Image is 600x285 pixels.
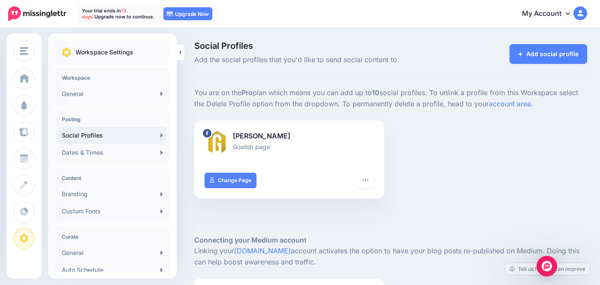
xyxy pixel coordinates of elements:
[58,127,166,144] a: Social Profiles
[194,87,587,110] p: You are on the plan which means you can add up to social profiles. To unlink a profile from this ...
[205,131,374,142] p: [PERSON_NAME]
[62,234,163,240] h4: Curate
[205,131,229,156] img: 302213049_455558576586792_7326175080900327502_n-bsa155052.png
[62,75,163,81] h4: Workspace
[194,246,587,268] p: Linking your account activates the option to have your blog posts re-published on Medium. Doing t...
[62,175,163,181] h4: Content
[58,203,166,220] a: Custom Fonts
[194,54,452,66] span: Add the social profiles that you'd like to send social content to.
[205,173,256,188] a: Change Page
[8,6,66,21] img: Missinglettr
[513,3,587,24] a: My Account
[62,116,163,123] h4: Posting
[62,48,71,57] img: settings.png
[205,142,374,152] p: Goalisb page
[82,8,155,20] p: Your trial ends in Upgrade now to continue.
[58,85,166,102] a: General
[20,47,28,55] img: menu.png
[510,44,587,64] a: Add social profile
[58,261,166,279] a: Auto Schedule
[58,144,166,161] a: Dates & Times
[489,99,531,108] a: account area
[194,42,452,50] span: Social Profiles
[372,88,380,97] b: 10
[58,244,166,261] a: General
[75,47,133,57] p: Workspace Settings
[163,7,212,20] a: Upgrade Now
[241,88,253,97] b: Pro
[234,246,291,255] a: [DOMAIN_NAME]
[194,235,587,246] h5: Connecting your Medium account
[505,263,590,275] a: Tell us how we can improve
[58,186,166,203] a: Branding
[82,8,126,20] span: 13 days.
[537,256,557,276] div: Open Intercom Messenger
